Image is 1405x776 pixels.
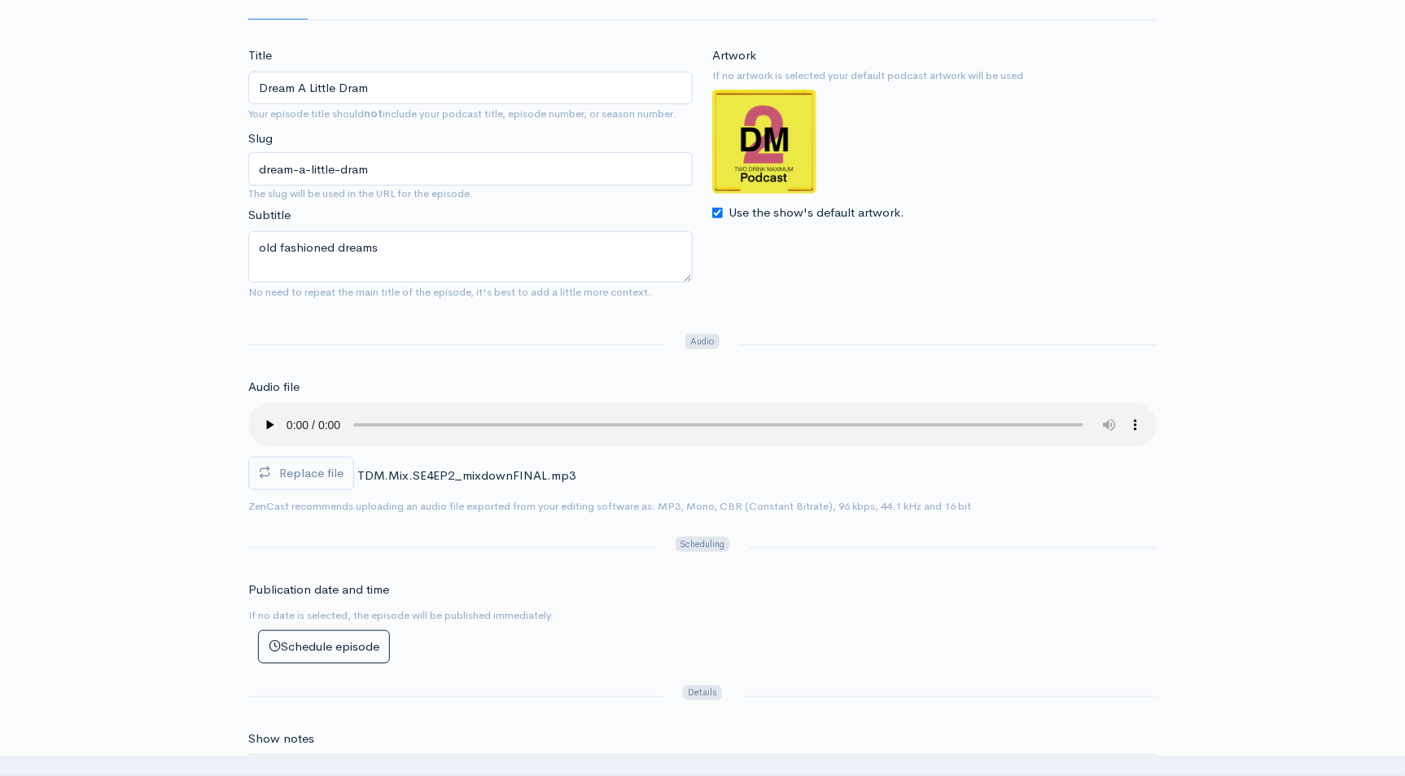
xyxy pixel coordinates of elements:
span: Audio [685,334,719,349]
label: Show notes [248,730,314,748]
label: Artwork [712,46,756,65]
small: No need to repeat the main title of the episode, it's best to add a little more context. [248,285,651,299]
button: Schedule episode [258,630,390,664]
input: title-of-episode [248,152,693,186]
small: If no artwork is selected your default podcast artwork will be used [712,68,1157,84]
small: If no date is selected, the episode will be published immediately. [248,608,554,622]
label: Audio file [248,378,300,397]
small: Your episode title should include your podcast title, episode number, or season number. [248,107,676,121]
input: What is the episode's title? [248,72,693,105]
label: Publication date and time [248,581,389,599]
span: Scheduling [676,537,729,552]
span: TDM.Mix.SE4EP2_mixdownFINAL.mp3 [357,467,576,483]
label: Use the show's default artwork. [729,204,904,222]
small: The slug will be used in the URL for the episode. [248,186,693,202]
textarea: old fashioned dreams [248,231,693,283]
span: Replace file [279,465,344,480]
label: Title [248,46,272,65]
small: ZenCast recommends uploading an audio file exported from your editing software as: MP3, Mono, CBR... [248,499,971,513]
span: Details [683,686,721,701]
label: Subtitle [248,206,291,225]
label: Slug [248,129,273,148]
strong: not [364,107,383,121]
